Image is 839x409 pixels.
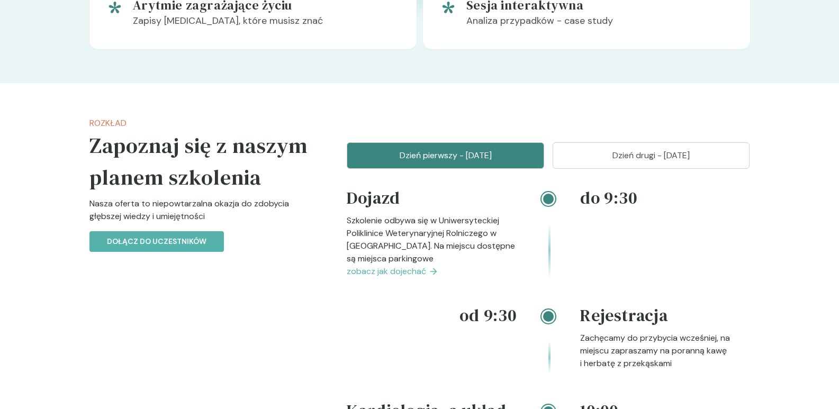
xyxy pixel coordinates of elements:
[89,231,224,252] button: Dołącz do uczestników
[107,236,206,247] p: Dołącz do uczestników
[347,265,517,278] a: zobacz jak dojechać
[347,142,544,169] button: Dzień pierwszy - [DATE]
[347,186,517,214] h4: Dojazd
[347,303,517,328] h4: od 9:30
[89,130,313,193] h5: Zapoznaj się z naszym planem szkolenia
[360,149,531,162] p: Dzień pierwszy - [DATE]
[580,332,750,370] p: Zachęcamy do przybycia wcześniej, na miejscu zapraszamy na poranną kawę i herbatę z przekąskami
[347,214,517,265] p: Szkolenie odbywa się w Uniwersyteckiej Poliklinice Weterynaryjnej Rolniczego w [GEOGRAPHIC_DATA]....
[89,117,313,130] p: Rozkład
[89,235,224,247] a: Dołącz do uczestników
[347,265,426,278] span: zobacz jak dojechać
[566,149,737,162] p: Dzień drugi - [DATE]
[553,142,750,169] button: Dzień drugi - [DATE]
[89,197,313,231] p: Nasza oferta to niepowtarzalna okazja do zdobycia głębszej wiedzy i umiejętności
[133,14,400,37] p: Zapisy [MEDICAL_DATA], które musisz znać
[580,186,750,210] h4: do 9:30
[466,14,733,37] p: Analiza przypadków - case study
[580,303,750,332] h4: Rejestracja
